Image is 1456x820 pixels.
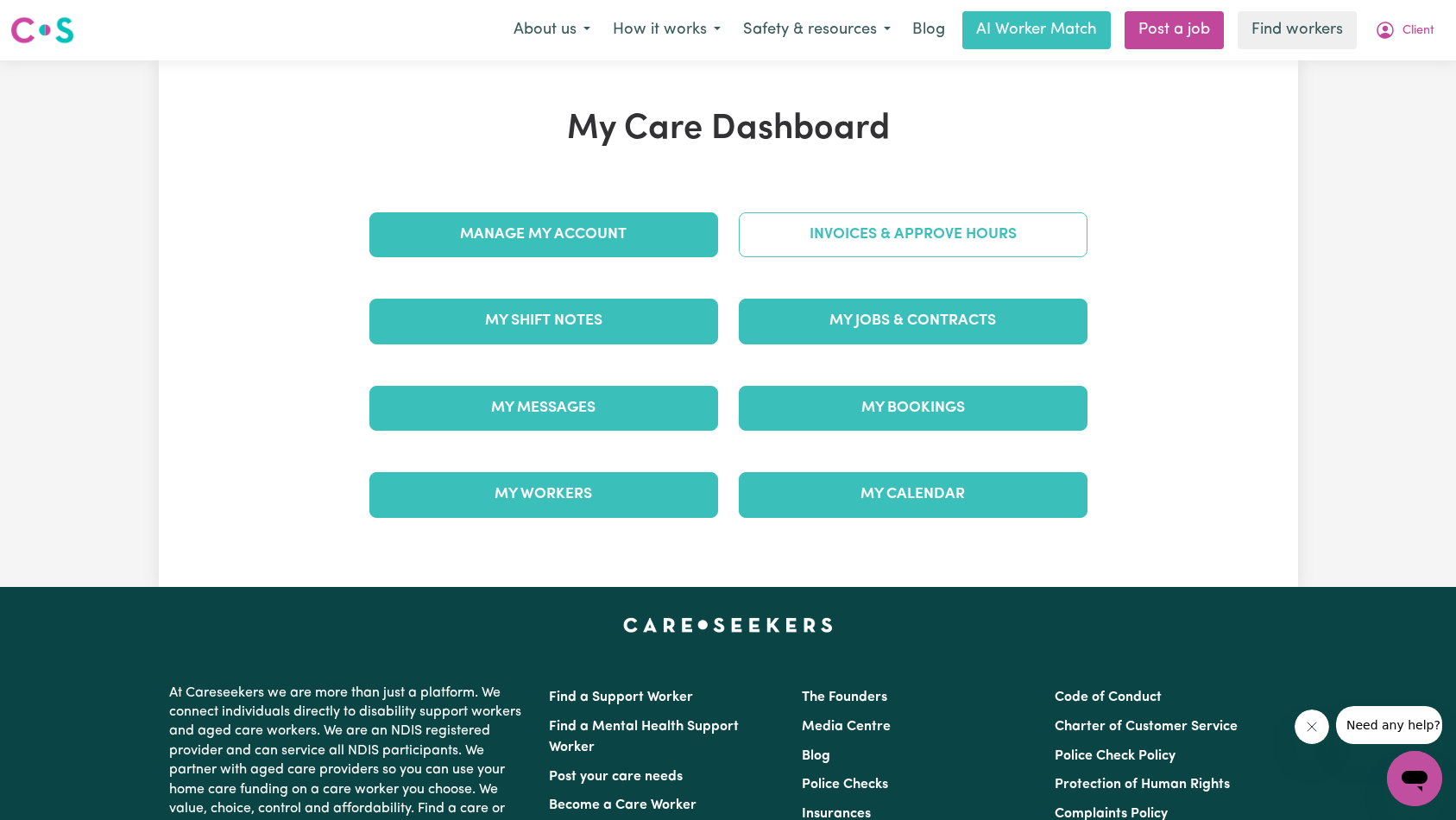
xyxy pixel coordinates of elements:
a: Police Checks [802,778,888,792]
span: Client [1402,22,1434,41]
a: Find workers [1238,11,1357,49]
a: Find a Mental Health Support Worker [549,720,739,754]
a: My Calendar [739,472,1087,517]
a: Find a Support Worker [549,691,693,704]
a: My Jobs & Contracts [739,299,1087,344]
a: The Founders [802,691,887,704]
a: Post your care needs [549,770,683,784]
iframe: Close message [1295,710,1329,744]
button: My Account [1364,12,1446,48]
iframe: Message from company [1336,706,1442,744]
button: About us [502,12,602,48]
a: Police Check Policy [1055,749,1176,763]
a: My Bookings [739,386,1087,431]
button: Safety & resources [732,12,902,48]
a: Charter of Customer Service [1055,720,1238,734]
a: Manage My Account [369,212,718,257]
a: Become a Care Worker [549,798,696,812]
a: Careseekers logo [10,10,74,50]
iframe: Button to launch messaging window [1387,751,1442,806]
a: Blog [802,749,830,763]
a: AI Worker Match [962,11,1111,49]
a: My Shift Notes [369,299,718,344]
a: Media Centre [802,720,891,734]
a: Post a job [1125,11,1224,49]
img: Careseekers logo [10,15,74,46]
a: Blog [902,11,955,49]
a: My Workers [369,472,718,517]
h1: My Care Dashboard [359,109,1098,150]
a: Protection of Human Rights [1055,778,1230,792]
button: How it works [602,12,732,48]
a: My Messages [369,386,718,431]
a: Code of Conduct [1055,691,1162,704]
a: Invoices & Approve Hours [739,212,1087,257]
a: Careseekers home page [623,618,833,632]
